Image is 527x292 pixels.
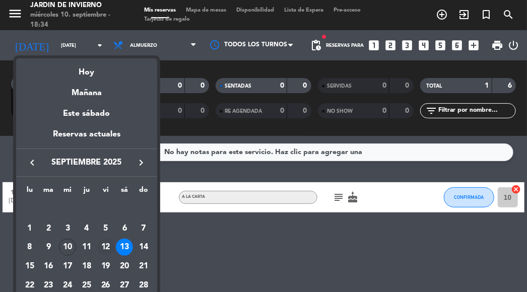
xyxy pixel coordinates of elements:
td: 17 de septiembre de 2025 [58,257,77,276]
div: 11 [78,239,95,256]
td: 13 de septiembre de 2025 [115,238,134,257]
td: 3 de septiembre de 2025 [58,219,77,238]
span: septiembre 2025 [41,156,132,169]
th: miércoles [58,184,77,200]
div: 20 [116,258,133,275]
div: 1 [21,220,38,237]
div: 5 [97,220,114,237]
div: 6 [116,220,133,237]
div: Este sábado [16,100,157,128]
i: keyboard_arrow_right [135,157,147,169]
td: 10 de septiembre de 2025 [58,238,77,257]
th: domingo [134,184,153,200]
div: Reservas actuales [16,128,157,149]
td: 12 de septiembre de 2025 [96,238,115,257]
div: Hoy [16,58,157,79]
div: 17 [59,258,76,275]
div: 16 [40,258,57,275]
td: 2 de septiembre de 2025 [39,219,58,238]
button: keyboard_arrow_left [23,156,41,169]
td: 15 de septiembre de 2025 [20,257,39,276]
td: 8 de septiembre de 2025 [20,238,39,257]
th: lunes [20,184,39,200]
div: 9 [40,239,57,256]
td: 16 de septiembre de 2025 [39,257,58,276]
div: 21 [135,258,152,275]
div: 8 [21,239,38,256]
th: jueves [77,184,96,200]
td: 7 de septiembre de 2025 [134,219,153,238]
td: 5 de septiembre de 2025 [96,219,115,238]
div: 12 [97,239,114,256]
th: sábado [115,184,134,200]
div: 4 [78,220,95,237]
div: 18 [78,258,95,275]
div: 10 [59,239,76,256]
th: martes [39,184,58,200]
td: 1 de septiembre de 2025 [20,219,39,238]
td: 11 de septiembre de 2025 [77,238,96,257]
div: 7 [135,220,152,237]
td: 18 de septiembre de 2025 [77,257,96,276]
td: 4 de septiembre de 2025 [77,219,96,238]
div: 19 [97,258,114,275]
td: 6 de septiembre de 2025 [115,219,134,238]
div: Mañana [16,79,157,100]
td: 14 de septiembre de 2025 [134,238,153,257]
td: SEP. [20,200,153,219]
td: 19 de septiembre de 2025 [96,257,115,276]
th: viernes [96,184,115,200]
div: 13 [116,239,133,256]
div: 3 [59,220,76,237]
i: keyboard_arrow_left [26,157,38,169]
div: 15 [21,258,38,275]
td: 21 de septiembre de 2025 [134,257,153,276]
td: 20 de septiembre de 2025 [115,257,134,276]
div: 2 [40,220,57,237]
button: keyboard_arrow_right [132,156,150,169]
td: 9 de septiembre de 2025 [39,238,58,257]
div: 14 [135,239,152,256]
